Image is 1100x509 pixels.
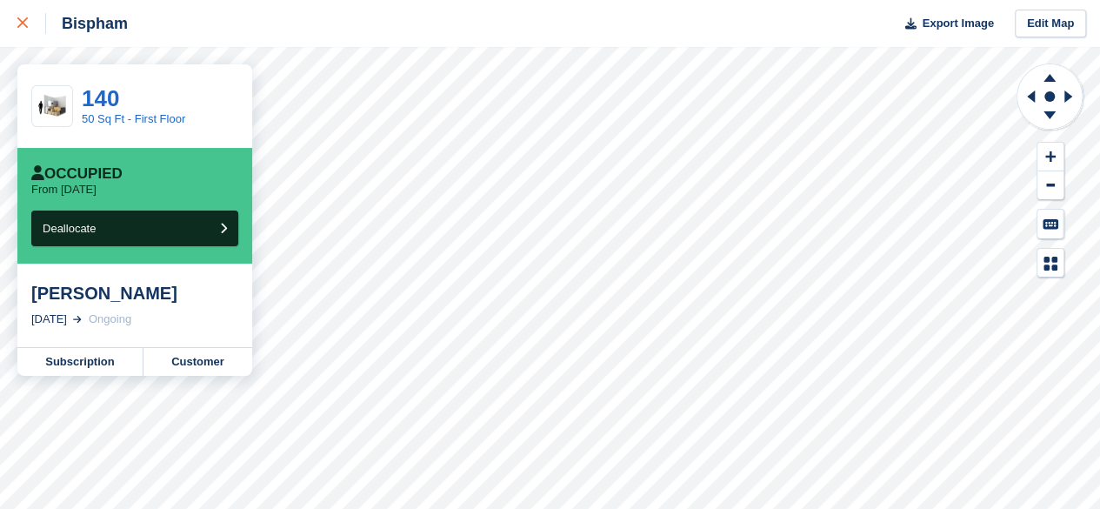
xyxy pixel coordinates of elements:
div: [DATE] [31,311,67,328]
a: Edit Map [1015,10,1086,38]
a: 140 [82,85,119,111]
button: Export Image [895,10,994,38]
div: [PERSON_NAME] [31,283,238,304]
div: Ongoing [89,311,131,328]
div: Occupied [31,165,123,183]
span: Export Image [922,15,993,32]
img: 50-sqft-unit%20(1).jpg [32,91,72,122]
img: arrow-right-light-icn-cde0832a797a2874e46488d9cf13f60e5c3a73dbe684e267c42b8395dfbc2abf.svg [73,316,82,323]
button: Deallocate [31,211,238,246]
button: Zoom In [1037,143,1063,171]
button: Map Legend [1037,249,1063,278]
button: Keyboard Shortcuts [1037,210,1063,238]
a: 50 Sq Ft - First Floor [82,112,185,125]
a: Customer [143,348,252,376]
span: Deallocate [43,222,96,235]
a: Subscription [17,348,143,376]
div: Bispham [46,13,128,34]
button: Zoom Out [1037,171,1063,200]
p: From [DATE] [31,183,97,197]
